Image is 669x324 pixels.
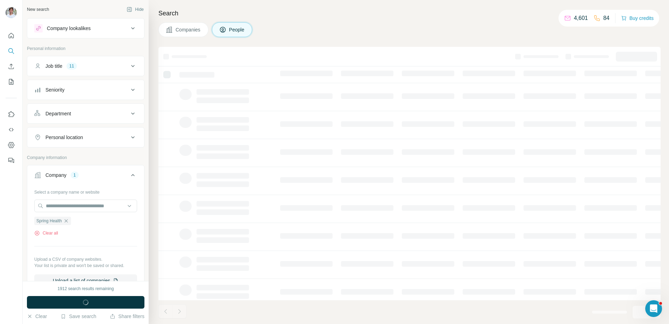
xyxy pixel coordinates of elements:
[61,313,96,320] button: Save search
[34,230,58,236] button: Clear all
[158,8,661,18] h4: Search
[6,7,17,18] img: Avatar
[27,313,47,320] button: Clear
[27,20,144,37] button: Company lookalikes
[45,134,83,141] div: Personal location
[574,14,588,22] p: 4,601
[621,13,654,23] button: Buy credits
[45,110,71,117] div: Department
[27,6,49,13] div: New search
[45,86,64,93] div: Seniority
[34,256,137,262] p: Upload a CSV of company websites.
[58,286,114,292] div: 1912 search results remaining
[27,105,144,122] button: Department
[6,123,17,136] button: Use Surfe API
[45,172,66,179] div: Company
[176,26,201,33] span: Companies
[27,154,144,161] p: Company information
[66,63,77,69] div: 11
[645,300,662,317] iframe: Intercom live chat
[603,14,610,22] p: 84
[34,274,137,287] button: Upload a list of companies
[71,172,79,178] div: 1
[47,25,91,32] div: Company lookalikes
[6,154,17,167] button: Feedback
[27,45,144,52] p: Personal information
[6,75,17,88] button: My lists
[34,186,137,195] div: Select a company name or website
[6,139,17,151] button: Dashboard
[27,129,144,146] button: Personal location
[6,45,17,57] button: Search
[27,81,144,98] button: Seniority
[122,4,149,15] button: Hide
[6,60,17,73] button: Enrich CSV
[27,167,144,186] button: Company1
[229,26,245,33] span: People
[6,29,17,42] button: Quick start
[6,108,17,121] button: Use Surfe on LinkedIn
[27,58,144,74] button: Job title11
[36,218,62,224] span: Spring Health
[45,63,62,70] div: Job title
[110,313,144,320] button: Share filters
[34,262,137,269] p: Your list is private and won't be saved or shared.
